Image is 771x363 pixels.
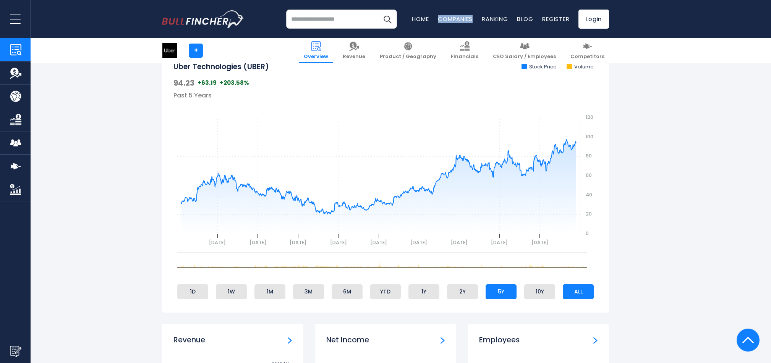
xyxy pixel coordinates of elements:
a: + [189,44,203,58]
h3: Revenue [173,335,205,345]
span: Competitors [570,53,604,60]
span: 94.23 [173,78,194,88]
a: Net income [441,335,445,344]
text: 60 [586,172,592,178]
a: Companies [438,15,473,23]
text: 20 [586,211,592,217]
a: Go to homepage [162,10,244,28]
text: 120 [586,114,593,120]
a: Product / Geography [375,38,441,63]
text: [DATE] [209,239,226,246]
text: 0 [586,230,589,237]
li: 10Y [524,284,555,299]
a: Register [542,15,569,23]
span: +203.58% [220,79,249,87]
li: 1M [254,284,285,299]
span: Past 5 Years [173,91,212,100]
li: 5Y [486,284,517,299]
text: 40 [586,191,592,198]
li: Volume [567,64,594,70]
li: ALL [563,284,594,299]
a: Ranking [482,15,508,23]
span: Overview [304,53,328,60]
svg: gh [173,99,598,252]
li: 1W [216,284,247,299]
span: Product / Geography [380,53,436,60]
h3: Net Income [326,335,369,345]
li: YTD [370,284,401,299]
span: +63.19 [198,79,217,87]
text: [DATE] [370,239,387,246]
li: 1Y [408,284,439,299]
button: Search [378,10,397,29]
text: [DATE] [249,239,266,246]
a: Home [412,15,429,23]
a: Revenue [288,335,292,344]
text: [DATE] [410,239,427,246]
text: [DATE] [451,239,468,246]
span: Revenue [343,53,365,60]
span: Financials [451,53,478,60]
a: Competitors [566,38,609,63]
li: Stock Price [522,64,557,70]
h2: Uber Technologies (UBER) [173,62,269,72]
li: 2Y [447,284,478,299]
li: 6M [332,284,363,299]
img: bullfincher logo [162,10,244,28]
span: CEO Salary / Employees [493,53,556,60]
text: [DATE] [330,239,347,246]
text: [DATE] [531,239,548,246]
text: 100 [586,133,593,140]
li: 3M [293,284,324,299]
li: 1D [177,284,208,299]
a: Financials [446,38,483,63]
img: UBER logo [162,43,177,58]
a: Revenue [338,38,370,63]
a: CEO Salary / Employees [488,38,560,63]
text: [DATE] [491,239,508,246]
h3: Employees [479,335,520,345]
a: Login [578,10,609,29]
a: Blog [517,15,533,23]
text: [DATE] [290,239,306,246]
text: 80 [586,152,592,159]
a: Overview [299,38,333,63]
a: Employees [593,335,598,344]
